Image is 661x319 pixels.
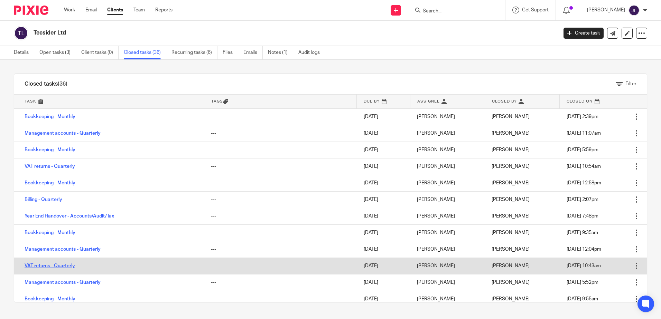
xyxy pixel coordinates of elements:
td: [PERSON_NAME] [410,142,485,158]
a: Open tasks (3) [39,46,76,59]
div: --- [211,180,350,186]
a: Create task [564,28,604,39]
span: [DATE] 5:52pm [567,280,598,285]
td: [PERSON_NAME] [410,208,485,224]
div: --- [211,296,350,302]
th: Tags [204,95,357,108]
td: [DATE] [357,191,410,208]
h1: Closed tasks [25,80,67,88]
a: Emails [243,46,263,59]
span: (36) [58,81,67,87]
td: [DATE] [357,291,410,307]
span: [PERSON_NAME] [492,114,530,119]
td: [PERSON_NAME] [410,241,485,258]
span: [PERSON_NAME] [492,214,530,219]
span: [PERSON_NAME] [492,297,530,301]
span: [DATE] 2:07pm [567,197,598,202]
a: Client tasks (0) [81,46,119,59]
a: Bookkeeping - Monthly [25,181,75,185]
img: svg%3E [14,26,28,40]
div: --- [211,146,350,153]
td: [PERSON_NAME] [410,224,485,241]
span: [PERSON_NAME] [492,131,530,136]
img: svg%3E [629,5,640,16]
td: [PERSON_NAME] [410,125,485,142]
span: [PERSON_NAME] [492,147,530,152]
td: [PERSON_NAME] [410,158,485,175]
div: --- [211,130,350,137]
span: [DATE] 2:39pm [567,114,598,119]
a: Email [85,7,97,13]
span: [PERSON_NAME] [492,247,530,252]
a: Management accounts - Quarterly [25,280,101,285]
a: Closed tasks (36) [124,46,166,59]
td: [DATE] [357,125,410,142]
img: Pixie [14,6,48,15]
span: Filter [625,81,636,86]
div: --- [211,213,350,220]
td: [PERSON_NAME] [410,108,485,125]
span: [DATE] 10:54am [567,164,601,169]
td: [PERSON_NAME] [410,258,485,274]
div: --- [211,163,350,170]
a: Bookkeeping - Monthly [25,147,75,152]
div: --- [211,246,350,253]
div: --- [211,196,350,203]
td: [DATE] [357,208,410,224]
div: --- [211,113,350,120]
div: --- [211,262,350,269]
span: [DATE] 10:43am [567,263,601,268]
a: Files [223,46,238,59]
span: [PERSON_NAME] [492,230,530,235]
span: [DATE] 9:55am [567,297,598,301]
a: Notes (1) [268,46,293,59]
td: [DATE] [357,224,410,241]
a: Bookkeeping - Monthly [25,114,75,119]
td: [PERSON_NAME] [410,175,485,191]
input: Search [422,8,484,14]
span: [DATE] 5:59pm [567,147,598,152]
td: [DATE] [357,158,410,175]
td: [DATE] [357,274,410,291]
a: Work [64,7,75,13]
a: VAT returns - Quarterly [25,164,75,169]
span: [PERSON_NAME] [492,280,530,285]
td: [PERSON_NAME] [410,274,485,291]
span: [PERSON_NAME] [492,181,530,185]
span: [DATE] 12:58pm [567,181,601,185]
h2: Tecsider Ltd [34,29,449,37]
a: Reports [155,7,173,13]
td: [PERSON_NAME] [410,291,485,307]
div: --- [211,229,350,236]
span: [PERSON_NAME] [492,197,530,202]
td: [DATE] [357,175,410,191]
a: Recurring tasks (6) [171,46,217,59]
a: Management accounts - Quarterly [25,247,101,252]
a: Year End Handover - Accounts/Audit/Tax [25,214,114,219]
p: [PERSON_NAME] [587,7,625,13]
span: [DATE] 7:48pm [567,214,598,219]
a: VAT returns - Quarterly [25,263,75,268]
td: [DATE] [357,241,410,258]
a: Billing - Quarterly [25,197,62,202]
span: [PERSON_NAME] [492,164,530,169]
span: [PERSON_NAME] [492,263,530,268]
span: [DATE] 11:07am [567,131,601,136]
a: Details [14,46,34,59]
a: Team [133,7,145,13]
a: Bookkeeping - Monthly [25,230,75,235]
a: Bookkeeping - Monthly [25,297,75,301]
td: [PERSON_NAME] [410,191,485,208]
a: Clients [107,7,123,13]
span: [DATE] 9:35am [567,230,598,235]
td: [DATE] [357,142,410,158]
a: Audit logs [298,46,325,59]
td: [DATE] [357,258,410,274]
div: --- [211,279,350,286]
a: Management accounts - Quarterly [25,131,101,136]
td: [DATE] [357,108,410,125]
span: Get Support [522,8,549,12]
span: [DATE] 12:04pm [567,247,601,252]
